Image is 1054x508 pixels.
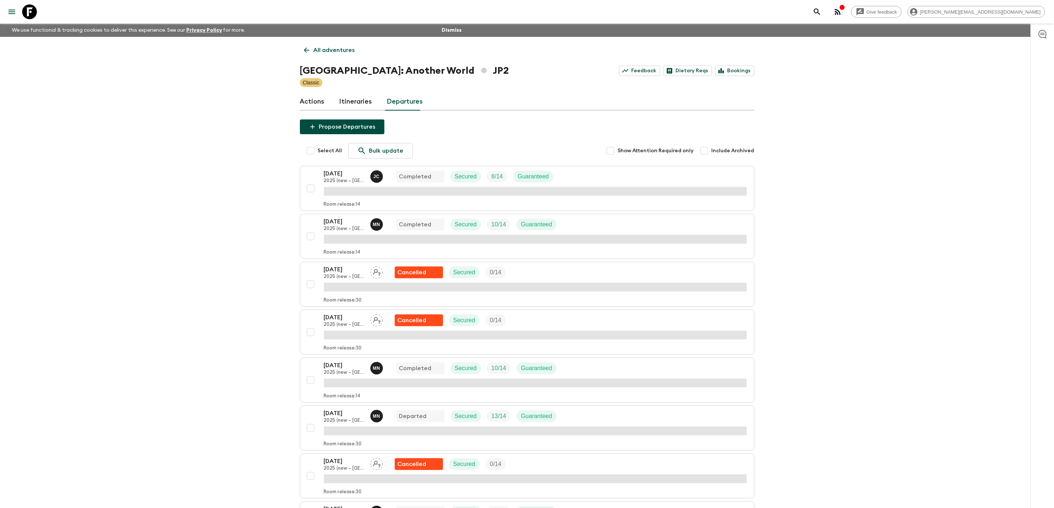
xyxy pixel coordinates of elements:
span: Select All [318,147,342,154]
p: Secured [453,460,476,469]
p: 0 / 14 [490,268,501,277]
span: Maho Nagareda [370,364,384,370]
p: Cancelled [398,316,426,325]
button: [DATE]2025 (new – [GEOGRAPHIC_DATA])Maho NagaredaCompletedSecuredTrip FillGuaranteedRoom release:14 [300,214,754,259]
p: 10 / 14 [491,364,506,373]
span: Maho Nagareda [370,220,384,226]
p: [DATE] [324,409,364,418]
div: Secured [449,267,480,278]
a: Feedback [619,66,660,76]
button: [DATE]2025 (new – [GEOGRAPHIC_DATA])Assign pack leaderFlash Pack cancellationSecuredTrip FillRoom... [300,310,754,355]
p: 2025 (new – [GEOGRAPHIC_DATA]) [324,274,364,280]
p: Completed [399,364,432,373]
p: Room release: 30 [324,441,362,447]
p: Secured [453,268,476,277]
p: [DATE] [324,217,364,226]
button: search adventures [810,4,825,19]
p: We use functional & tracking cookies to deliver this experience. See our for more. [9,24,248,37]
span: [PERSON_NAME][EMAIL_ADDRESS][DOMAIN_NAME] [916,9,1045,15]
a: Dietary Reqs [663,66,712,76]
button: Dismiss [440,25,463,35]
div: Trip Fill [487,410,511,422]
span: Assign pack leader [370,460,383,466]
p: Completed [399,220,432,229]
div: Secured [450,219,481,230]
div: Secured [450,362,481,374]
p: Completed [399,172,432,181]
p: [DATE] [324,457,364,466]
div: Secured [450,171,481,182]
a: Privacy Policy [186,28,222,33]
p: Secured [455,364,477,373]
p: 2025 (new – [GEOGRAPHIC_DATA]) [324,178,364,184]
p: Classic [303,79,319,86]
p: Guaranteed [521,364,552,373]
p: 2025 (new – [GEOGRAPHIC_DATA]) [324,418,364,424]
button: menu [4,4,19,19]
button: Propose Departures [300,119,384,134]
div: Secured [449,458,480,470]
div: Trip Fill [487,171,507,182]
p: 2025 (new – [GEOGRAPHIC_DATA]) [324,322,364,328]
div: Flash Pack cancellation [395,314,443,326]
div: Trip Fill [485,267,506,278]
p: Bulk update [369,146,404,155]
div: Trip Fill [487,362,511,374]
p: Guaranteed [518,172,549,181]
button: [DATE]2025 (new – [GEOGRAPHIC_DATA])Maho NagaredaDepartedSecuredTrip FillGuaranteedRoom release:30 [300,406,754,450]
a: Departures [387,93,423,111]
p: Secured [455,172,477,181]
p: 8 / 14 [491,172,503,181]
div: [PERSON_NAME][EMAIL_ADDRESS][DOMAIN_NAME] [908,6,1045,18]
span: Give feedback [863,9,901,15]
p: Cancelled [398,460,426,469]
p: [DATE] [324,313,364,322]
button: [DATE]2025 (new – [GEOGRAPHIC_DATA])Maho NagaredaCompletedSecuredTrip FillGuaranteedRoom release:14 [300,358,754,403]
span: Maho Nagareda [370,412,384,418]
p: 0 / 14 [490,460,501,469]
p: Room release: 14 [324,250,361,255]
a: Bulk update [348,143,413,159]
a: Give feedback [851,6,902,18]
a: Actions [300,93,325,111]
div: Trip Fill [487,219,511,230]
p: Secured [455,220,477,229]
h1: [GEOGRAPHIC_DATA]: Another World JP2 [300,63,509,78]
p: [DATE] [324,265,364,274]
p: Room release: 30 [324,298,362,303]
button: [DATE]2025 (new – [GEOGRAPHIC_DATA])Assign pack leaderFlash Pack cancellationSecuredTrip FillRoom... [300,453,754,498]
p: Secured [453,316,476,325]
span: Assign pack leader [370,316,383,322]
p: 2025 (new – [GEOGRAPHIC_DATA]) [324,370,364,376]
p: [DATE] [324,169,364,178]
p: 2025 (new – [GEOGRAPHIC_DATA]) [324,466,364,472]
p: Guaranteed [521,220,552,229]
div: Secured [449,314,480,326]
p: 0 / 14 [490,316,501,325]
p: Room release: 30 [324,345,362,351]
p: 2025 (new – [GEOGRAPHIC_DATA]) [324,226,364,232]
p: All adventures [314,46,355,55]
p: Cancelled [398,268,426,277]
div: Trip Fill [485,314,506,326]
div: Trip Fill [485,458,506,470]
div: Flash Pack cancellation [395,458,443,470]
button: [DATE]2025 (new – [GEOGRAPHIC_DATA])Assign pack leaderFlash Pack cancellationSecuredTrip FillRoom... [300,262,754,307]
p: [DATE] [324,361,364,370]
span: Assign pack leader [370,268,383,274]
p: Secured [455,412,477,421]
p: Room release: 14 [324,393,361,399]
a: Itineraries [339,93,372,111]
div: Secured [450,410,481,422]
span: Include Archived [712,147,754,154]
span: Juno Choi [370,173,384,178]
a: All adventures [300,43,359,58]
p: 10 / 14 [491,220,506,229]
p: Departed [399,412,427,421]
p: Room release: 30 [324,489,362,495]
p: Room release: 14 [324,202,361,208]
button: [DATE]2025 (new – [GEOGRAPHIC_DATA])Juno ChoiCompletedSecuredTrip FillGuaranteedRoom release:14 [300,166,754,211]
div: Flash Pack cancellation [395,267,443,278]
a: Bookings [715,66,754,76]
p: 13 / 14 [491,412,506,421]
